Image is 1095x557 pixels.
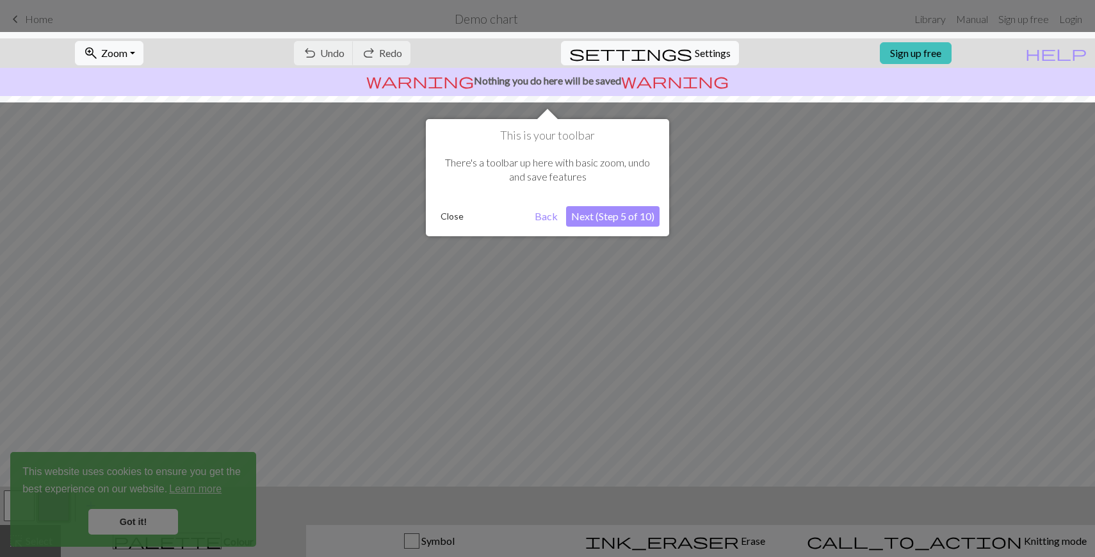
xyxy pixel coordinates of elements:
[566,206,660,227] button: Next (Step 5 of 10)
[435,207,469,226] button: Close
[435,129,660,143] h1: This is your toolbar
[435,143,660,197] div: There's a toolbar up here with basic zoom, undo and save features
[426,119,669,236] div: This is your toolbar
[530,206,563,227] button: Back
